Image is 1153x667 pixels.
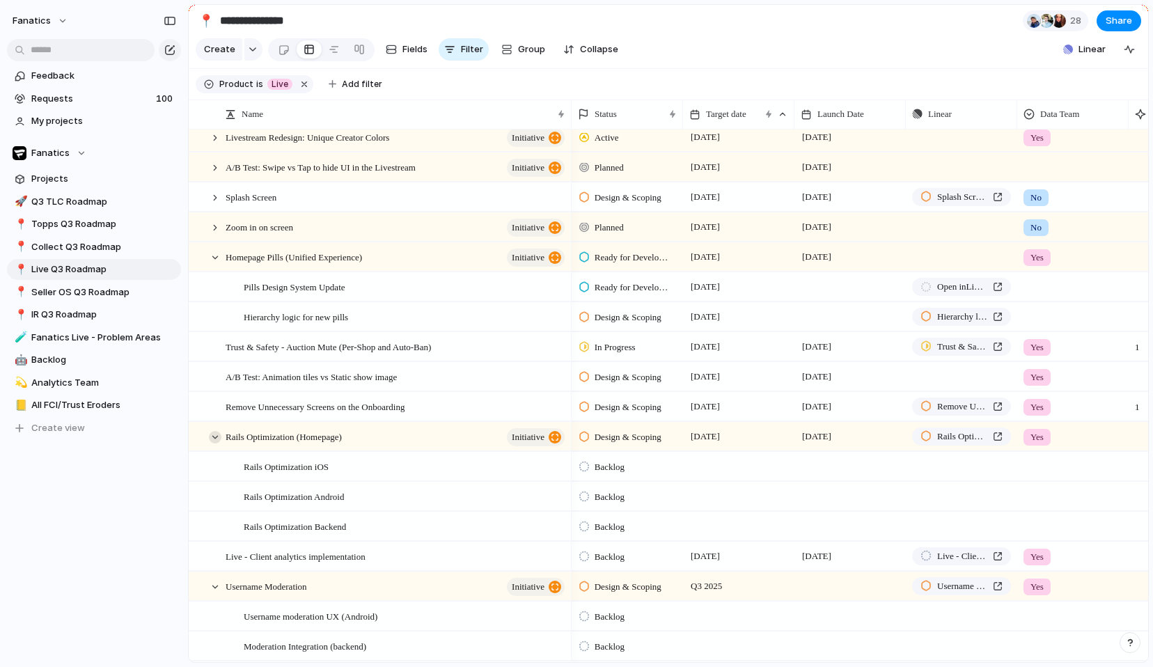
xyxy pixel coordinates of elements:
[15,217,24,233] div: 📍
[595,520,625,534] span: Backlog
[1040,107,1079,121] span: Data Team
[937,430,987,444] span: Rails Optimization (Homepage)
[687,368,723,385] span: [DATE]
[912,547,1011,565] a: Live - Client analytics implementation
[687,129,723,146] span: [DATE]
[226,249,362,265] span: Homepage Pills (Unified Experience)
[937,280,987,294] span: Open in Linear
[31,146,70,160] span: Fanatics
[799,129,835,146] span: [DATE]
[226,548,366,564] span: Live - Client analytics implementation
[13,353,26,367] button: 🤖
[13,376,26,390] button: 💫
[687,398,723,415] span: [DATE]
[507,428,565,446] button: initiative
[595,400,661,414] span: Design & Scoping
[320,74,391,94] button: Add filter
[31,421,85,435] span: Create view
[1129,333,1145,354] span: 1
[226,428,342,444] span: Rails Optimization (Homepage)
[13,308,26,322] button: 📍
[461,42,483,56] span: Filter
[31,69,176,83] span: Feedback
[265,77,295,92] button: Live
[595,131,619,145] span: Active
[226,578,307,594] span: Username Moderation
[226,189,276,205] span: Splash Screen
[912,188,1011,206] a: Splash Screen
[512,158,544,178] span: initiative
[1030,221,1042,235] span: No
[912,338,1011,356] a: Trust & Safety - Auction Mute (Per-Shop and Auto-Ban)
[595,107,617,121] span: Status
[7,237,181,258] div: 📍Collect Q3 Roadmap
[799,338,835,355] span: [DATE]
[244,308,348,324] span: Hierarchy logic for new pills
[817,107,864,121] span: Launch Date
[1030,340,1044,354] span: Yes
[13,331,26,345] button: 🧪
[1030,430,1044,444] span: Yes
[595,221,624,235] span: Planned
[7,88,181,109] a: Requests100
[912,308,1011,326] a: Hierarchy logic for new pills
[1106,14,1132,28] span: Share
[7,418,181,439] button: Create view
[380,38,433,61] button: Fields
[580,42,618,56] span: Collapse
[595,281,671,295] span: Ready for Development
[244,638,366,654] span: Moderation Integration (backend)
[31,172,176,186] span: Projects
[7,65,181,86] a: Feedback
[31,195,176,209] span: Q3 TLC Roadmap
[595,640,625,654] span: Backlog
[7,304,181,325] a: 📍IR Q3 Roadmap
[1058,39,1111,60] button: Linear
[7,350,181,370] a: 🤖Backlog
[253,77,266,92] button: is
[31,376,176,390] span: Analytics Team
[31,114,176,128] span: My projects
[7,327,181,348] div: 🧪Fanatics Live - Problem Areas
[31,240,176,254] span: Collect Q3 Roadmap
[1030,251,1044,265] span: Yes
[244,458,329,474] span: Rails Optimization iOS
[402,42,428,56] span: Fields
[595,460,625,474] span: Backlog
[7,214,181,235] a: 📍Topps Q3 Roadmap
[937,190,987,204] span: Splash Screen
[912,577,1011,595] a: Username Moderation
[196,38,242,61] button: Create
[7,395,181,416] a: 📒All FCI/Trust Eroders
[937,310,987,324] span: Hierarchy logic for new pills
[1030,550,1044,564] span: Yes
[687,219,723,235] span: [DATE]
[706,107,746,121] span: Target date
[15,398,24,414] div: 📒
[6,10,75,32] button: fanatics
[7,259,181,280] div: 📍Live Q3 Roadmap
[226,129,389,145] span: Livestream Redesign: Unique Creator Colors
[687,189,723,205] span: [DATE]
[31,217,176,231] span: Topps Q3 Roadmap
[507,249,565,267] button: initiative
[31,285,176,299] span: Seller OS Q3 Roadmap
[226,398,405,414] span: Remove Unnecessary Screens on the Onboarding
[937,579,987,593] span: Username Moderation
[31,92,152,106] span: Requests
[558,38,624,61] button: Collapse
[204,42,235,56] span: Create
[912,427,1011,446] a: Rails Optimization (Homepage)
[244,608,377,624] span: Username moderation UX (Android)
[507,159,565,177] button: initiative
[512,248,544,267] span: initiative
[507,219,565,237] button: initiative
[256,78,263,91] span: is
[1129,393,1145,414] span: 1
[912,278,1011,296] a: Open inLinear
[1070,14,1085,28] span: 28
[595,490,625,504] span: Backlog
[799,548,835,565] span: [DATE]
[7,372,181,393] a: 💫Analytics Team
